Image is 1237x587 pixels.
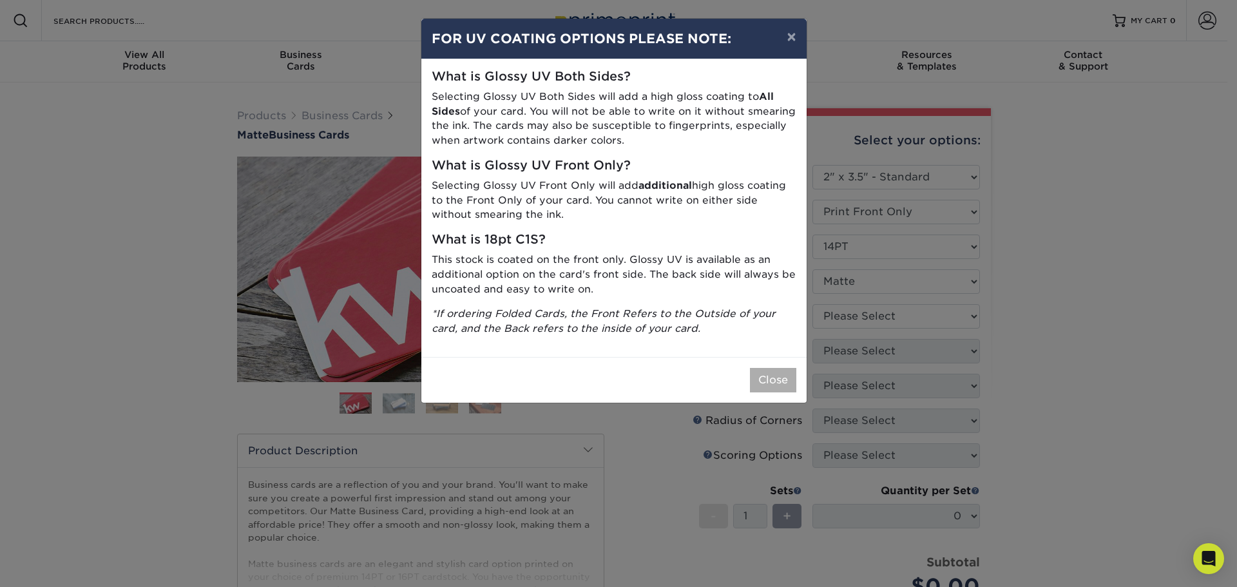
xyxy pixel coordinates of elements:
[432,178,796,222] p: Selecting Glossy UV Front Only will add high gloss coating to the Front Only of your card. You ca...
[432,307,776,334] i: *If ordering Folded Cards, the Front Refers to the Outside of your card, and the Back refers to t...
[432,90,796,148] p: Selecting Glossy UV Both Sides will add a high gloss coating to of your card. You will not be abl...
[638,179,692,191] strong: additional
[432,253,796,296] p: This stock is coated on the front only. Glossy UV is available as an additional option on the car...
[432,70,796,84] h5: What is Glossy UV Both Sides?
[750,368,796,392] button: Close
[776,19,806,55] button: ×
[1193,543,1224,574] div: Open Intercom Messenger
[432,233,796,247] h5: What is 18pt C1S?
[432,90,774,117] strong: All Sides
[432,29,796,48] h4: FOR UV COATING OPTIONS PLEASE NOTE:
[432,159,796,173] h5: What is Glossy UV Front Only?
